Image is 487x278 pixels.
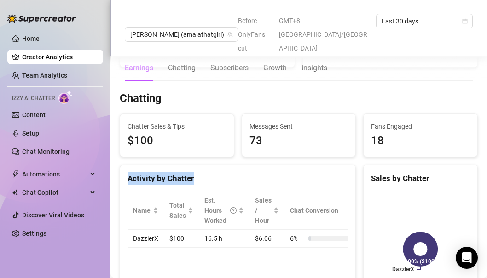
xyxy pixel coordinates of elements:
[393,266,415,272] text: DazzlerX
[371,172,470,185] div: Sales by Chatter
[382,14,467,28] span: Last 30 days
[290,205,349,216] span: Chat Conversion
[168,62,196,74] div: Chatting
[7,14,76,23] img: logo-BBDzfeDw.svg
[249,192,284,230] th: Sales / Hour
[22,167,87,182] span: Automations
[22,130,39,137] a: Setup
[22,148,70,155] a: Chat Monitoring
[371,121,470,131] span: Fans Engaged
[456,247,478,269] div: Open Intercom Messenger
[164,192,199,230] th: Total Sales
[58,91,73,104] img: AI Chatter
[204,195,237,226] div: Est. Hours Worked
[128,172,348,185] div: Activity by Chatter
[12,170,19,178] span: thunderbolt
[249,121,348,131] span: Messages Sent
[120,91,162,106] h3: Chatting
[230,195,237,226] span: question-circle
[462,18,468,24] span: calendar
[279,14,371,55] span: GMT+8 [GEOGRAPHIC_DATA]/[GEOGRAPHIC_DATA]
[22,35,40,42] a: Home
[249,230,284,248] td: $6.06
[301,62,327,74] div: Insights
[22,230,46,237] a: Settings
[125,62,153,74] div: Earnings
[128,192,164,230] th: Name
[130,28,232,41] span: Amaia (amaiathatgirl)
[284,192,362,230] th: Chat Conversion
[133,205,151,216] span: Name
[128,230,164,248] td: DazzlerX
[22,111,46,119] a: Content
[22,72,67,79] a: Team Analytics
[290,233,305,244] span: 6 %
[263,62,287,74] div: Growth
[128,121,226,131] span: Chatter Sales & Tips
[169,200,186,221] span: Total Sales
[238,14,273,55] span: Before OnlyFans cut
[22,211,84,219] a: Discover Viral Videos
[22,185,87,200] span: Chat Copilot
[164,230,199,248] td: $100
[227,32,233,37] span: team
[249,132,348,150] div: 73
[255,195,272,226] span: Sales / Hour
[371,132,470,150] div: 18
[199,230,249,248] td: 16.5 h
[22,50,96,64] a: Creator Analytics
[12,94,55,103] span: Izzy AI Chatter
[12,189,18,196] img: Chat Copilot
[210,62,249,74] div: Subscribers
[128,132,226,150] span: $100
